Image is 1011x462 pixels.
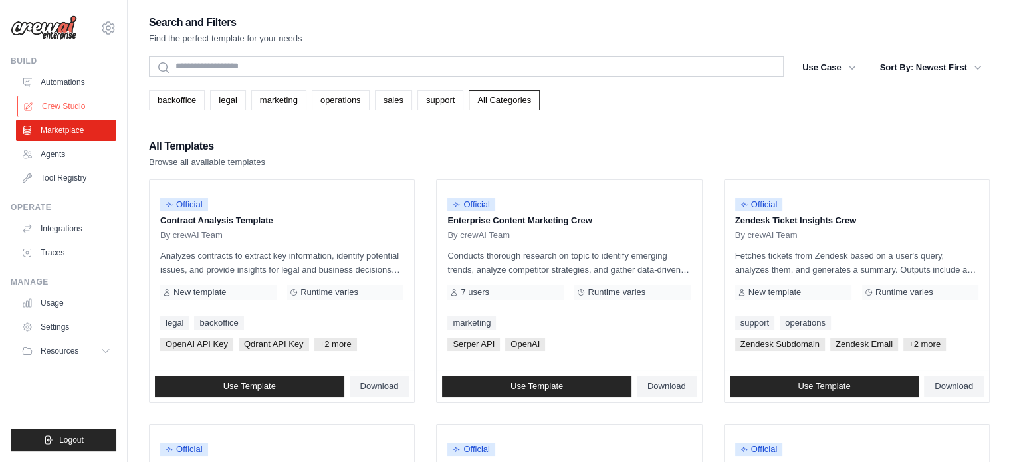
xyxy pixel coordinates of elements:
[637,376,697,397] a: Download
[360,381,399,392] span: Download
[447,230,510,241] span: By crewAI Team
[730,376,919,397] a: Use Template
[794,56,864,80] button: Use Case
[11,202,116,213] div: Operate
[447,338,500,351] span: Serper API
[875,287,933,298] span: Runtime varies
[461,287,489,298] span: 7 users
[798,381,850,392] span: Use Template
[210,90,245,110] a: legal
[160,198,208,211] span: Official
[160,230,223,241] span: By crewAI Team
[223,381,276,392] span: Use Template
[447,198,495,211] span: Official
[735,214,978,227] p: Zendesk Ticket Insights Crew
[924,376,984,397] a: Download
[300,287,358,298] span: Runtime varies
[935,381,973,392] span: Download
[11,429,116,451] button: Logout
[748,287,801,298] span: New template
[872,56,990,80] button: Sort By: Newest First
[903,338,946,351] span: +2 more
[11,15,77,41] img: Logo
[160,214,403,227] p: Contract Analysis Template
[314,338,357,351] span: +2 more
[11,56,116,66] div: Build
[442,376,631,397] a: Use Template
[469,90,540,110] a: All Categories
[312,90,370,110] a: operations
[588,287,645,298] span: Runtime varies
[160,316,189,330] a: legal
[239,338,309,351] span: Qdrant API Key
[149,90,205,110] a: backoffice
[149,32,302,45] p: Find the perfect template for your needs
[16,72,116,93] a: Automations
[17,96,118,117] a: Crew Studio
[350,376,409,397] a: Download
[16,218,116,239] a: Integrations
[149,13,302,32] h2: Search and Filters
[510,381,563,392] span: Use Template
[160,443,208,456] span: Official
[16,168,116,189] a: Tool Registry
[447,249,691,277] p: Conducts thorough research on topic to identify emerging trends, analyze competitor strategies, a...
[447,443,495,456] span: Official
[41,346,78,356] span: Resources
[780,316,831,330] a: operations
[375,90,412,110] a: sales
[735,316,774,330] a: support
[59,435,84,445] span: Logout
[447,214,691,227] p: Enterprise Content Marketing Crew
[735,230,798,241] span: By crewAI Team
[16,120,116,141] a: Marketplace
[149,137,265,156] h2: All Templates
[16,242,116,263] a: Traces
[251,90,306,110] a: marketing
[417,90,463,110] a: support
[16,144,116,165] a: Agents
[160,249,403,277] p: Analyzes contracts to extract key information, identify potential issues, and provide insights fo...
[735,198,783,211] span: Official
[16,340,116,362] button: Resources
[155,376,344,397] a: Use Template
[149,156,265,169] p: Browse all available templates
[647,381,686,392] span: Download
[16,292,116,314] a: Usage
[735,443,783,456] span: Official
[173,287,226,298] span: New template
[194,316,243,330] a: backoffice
[16,316,116,338] a: Settings
[11,277,116,287] div: Manage
[830,338,898,351] span: Zendesk Email
[447,316,496,330] a: marketing
[735,338,825,351] span: Zendesk Subdomain
[735,249,978,277] p: Fetches tickets from Zendesk based on a user's query, analyzes them, and generates a summary. Out...
[160,338,233,351] span: OpenAI API Key
[505,338,545,351] span: OpenAI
